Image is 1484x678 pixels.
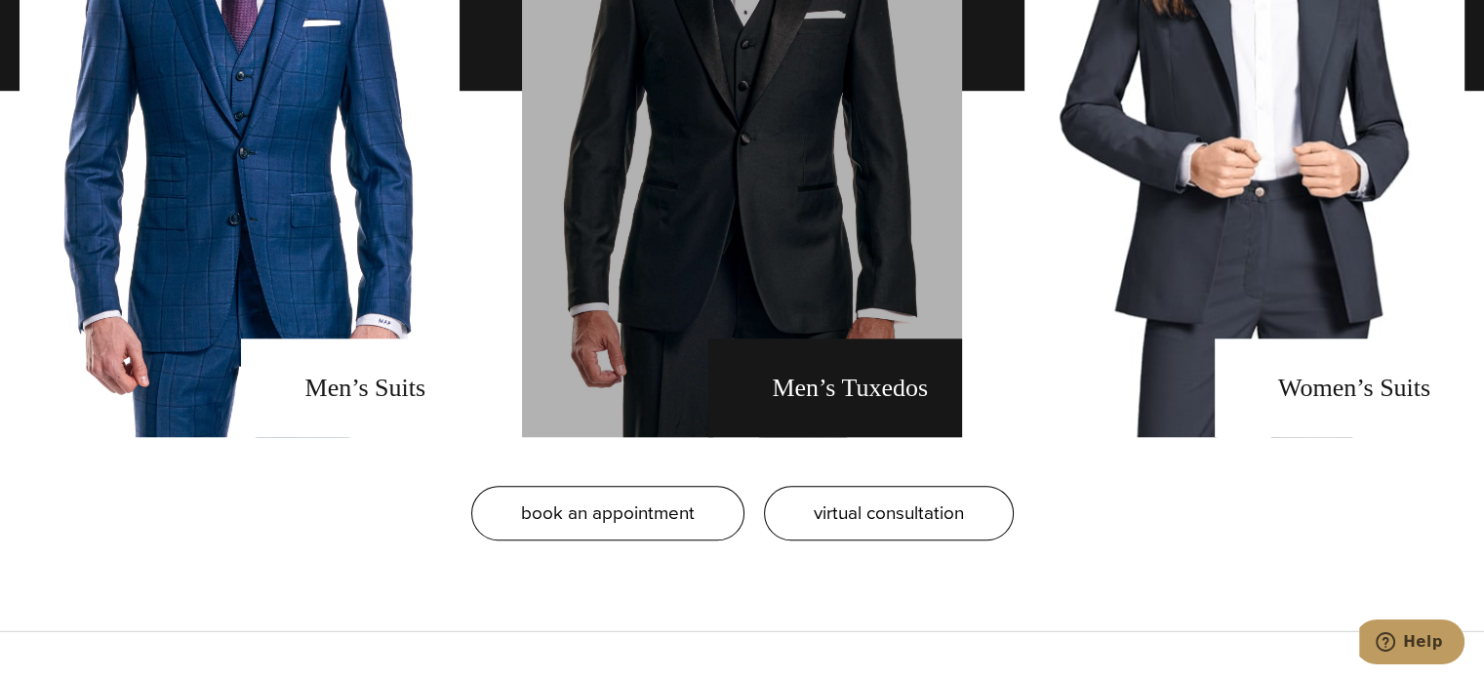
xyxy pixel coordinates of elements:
iframe: Opens a widget where you can chat to one of our agents [1359,619,1464,668]
a: virtual consultation [764,486,1014,540]
span: book an appointment [521,499,695,527]
span: virtual consultation [814,499,964,527]
a: book an appointment [471,486,744,540]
